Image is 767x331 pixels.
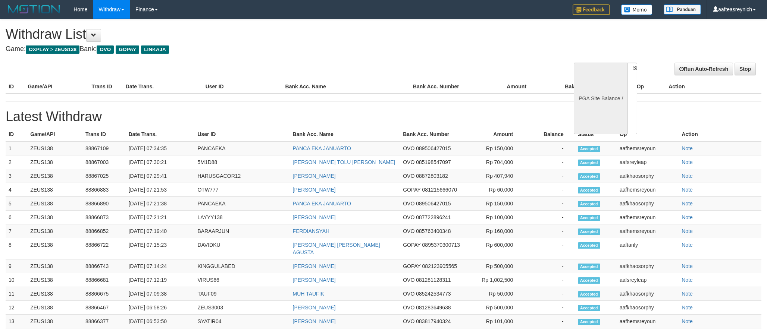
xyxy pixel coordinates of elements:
[27,183,82,197] td: ZEUS138
[6,224,27,238] td: 7
[578,228,600,235] span: Accepted
[416,145,451,151] span: 089506427015
[293,187,336,193] a: [PERSON_NAME]
[674,63,733,75] a: Run Auto-Refresh
[464,127,524,141] th: Amount
[403,173,414,179] span: OVO
[464,155,524,169] td: Rp 704,000
[464,301,524,315] td: Rp 500,000
[416,173,448,179] span: 08872803182
[578,173,600,180] span: Accepted
[26,45,79,54] span: OXPLAY > ZEUS138
[6,109,761,124] h1: Latest Withdraw
[27,141,82,155] td: ZEUS138
[6,273,27,287] td: 10
[735,63,756,75] a: Stop
[82,197,126,211] td: 88866890
[524,169,575,183] td: -
[464,315,524,328] td: Rp 101,000
[27,211,82,224] td: ZEUS138
[416,201,451,207] span: 089506427015
[82,315,126,328] td: 88866377
[82,183,126,197] td: 88866883
[464,238,524,259] td: Rp 600,000
[141,45,169,54] span: LINKAJA
[682,305,693,310] a: Note
[6,4,62,15] img: MOTION_logo.png
[617,287,679,301] td: aafkhaosorphy
[524,183,575,197] td: -
[617,141,679,155] td: aafhemsreyoun
[123,80,203,94] th: Date Trans.
[403,242,420,248] span: GOPAY
[293,242,380,255] a: [PERSON_NAME] [PERSON_NAME] AGUSTA
[464,169,524,183] td: Rp 407,940
[88,80,122,94] th: Trans ID
[574,63,627,134] div: PGA Site Balance /
[82,287,126,301] td: 88866675
[82,259,126,273] td: 88866743
[403,214,414,220] span: OVO
[82,224,126,238] td: 88866852
[126,155,195,169] td: [DATE] 07:30:21
[194,315,289,328] td: SYATIR04
[578,215,600,221] span: Accepted
[524,127,575,141] th: Balance
[126,197,195,211] td: [DATE] 07:21:38
[464,287,524,301] td: Rp 50,000
[27,238,82,259] td: ZEUS138
[6,80,25,94] th: ID
[293,159,395,165] a: [PERSON_NAME] TOLU [PERSON_NAME]
[82,301,126,315] td: 88866467
[578,319,600,325] span: Accepted
[126,287,195,301] td: [DATE] 07:09:38
[403,201,414,207] span: OVO
[194,259,289,273] td: KINGGULABED
[400,127,464,141] th: Bank Acc. Number
[682,173,693,179] a: Note
[293,305,336,310] a: [PERSON_NAME]
[422,242,460,248] span: 0895370300713
[27,224,82,238] td: ZEUS138
[403,145,414,151] span: OVO
[575,127,617,141] th: Status
[679,127,761,141] th: Action
[617,238,679,259] td: aaftanly
[293,318,336,324] a: [PERSON_NAME]
[403,187,420,193] span: GOPAY
[6,127,27,141] th: ID
[578,160,600,166] span: Accepted
[617,211,679,224] td: aafhemsreyoun
[464,259,524,273] td: Rp 500,000
[617,273,679,287] td: aafsreyleap
[290,127,400,141] th: Bank Acc. Name
[82,211,126,224] td: 88866873
[634,80,666,94] th: Op
[578,291,600,297] span: Accepted
[6,183,27,197] td: 4
[194,211,289,224] td: LAYYY138
[82,238,126,259] td: 88866722
[293,277,336,283] a: [PERSON_NAME]
[6,259,27,273] td: 9
[464,211,524,224] td: Rp 100,000
[682,318,693,324] a: Note
[578,187,600,193] span: Accepted
[403,305,414,310] span: OVO
[403,228,414,234] span: OVO
[524,197,575,211] td: -
[464,197,524,211] td: Rp 150,000
[126,238,195,259] td: [DATE] 07:15:23
[27,169,82,183] td: ZEUS138
[293,291,324,297] a: MUH TAUFIK
[524,238,575,259] td: -
[682,242,693,248] a: Note
[194,197,289,211] td: PANCAEKA
[27,287,82,301] td: ZEUS138
[682,228,693,234] a: Note
[25,80,88,94] th: Game/API
[416,291,451,297] span: 085242534773
[194,141,289,155] td: PANCAEKA
[293,173,336,179] a: [PERSON_NAME]
[194,224,289,238] td: BARAARJUN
